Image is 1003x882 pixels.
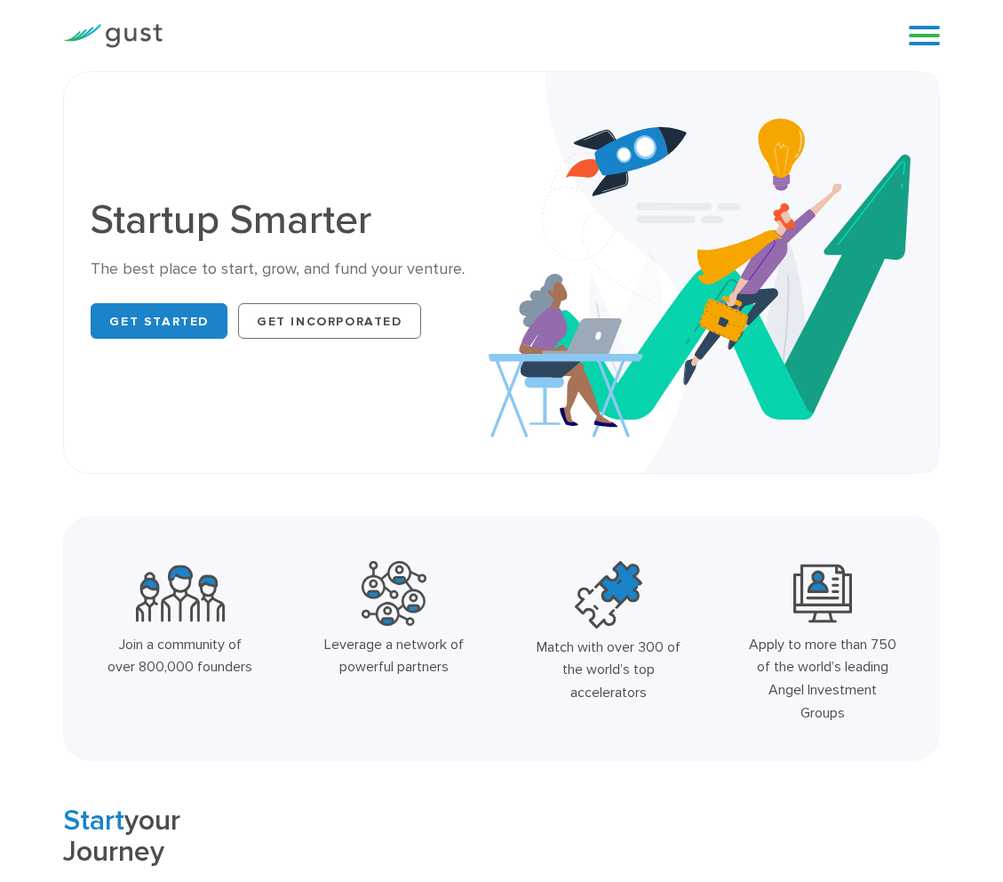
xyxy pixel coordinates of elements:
img: Startup Smarter Hero [489,72,939,473]
h2: your Journey [63,806,488,868]
div: The best place to start, grow, and fund your venture. [91,259,488,280]
div: Match with over 300 of the world’s top accelerators [534,636,684,704]
div: Leverage a network of powerful partners [320,633,470,678]
div: Apply to more than 750 of the world’s leading Angel Investment Groups [748,633,898,724]
a: Get Incorporated [238,303,421,339]
img: Top Accelerators [575,561,642,629]
a: Get Started [91,303,227,339]
h1: Startup Smarter [91,200,488,241]
img: Community Founders [136,561,225,626]
img: Gust Logo [63,24,163,48]
img: Leading Angel Investment [793,561,852,626]
img: Powerful Partners [362,561,426,626]
div: Join a community of over 800,000 founders [106,633,256,678]
span: Start [63,804,124,838]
